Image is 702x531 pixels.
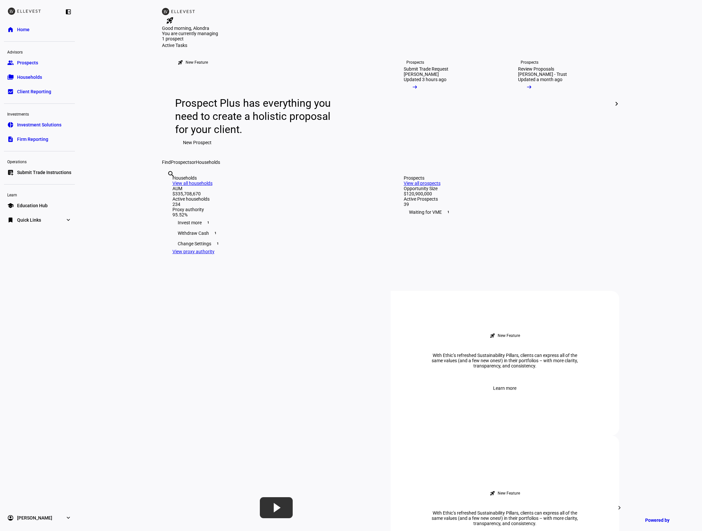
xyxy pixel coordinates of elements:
a: View proxy authority [172,249,215,254]
span: 1 [206,220,211,225]
button: New Prospect [175,136,219,149]
div: Submit Trade Request [404,66,448,72]
div: Updated a month ago [518,77,562,82]
a: ProspectsSubmit Trade Request[PERSON_NAME]Updated 3 hours ago [393,48,502,160]
div: With Ethic’s refreshed Sustainability Pillars, clients can express all of the same values (and a ... [423,353,587,368]
span: Firm Reporting [17,136,48,143]
div: Advisors [4,47,75,56]
div: Opportunity Size [404,186,609,191]
mat-icon: rocket_launch [178,60,183,65]
eth-mat-symbol: list_alt_add [7,169,14,176]
div: AUM [172,186,377,191]
eth-mat-symbol: school [7,202,14,209]
eth-mat-symbol: pie_chart [7,122,14,128]
span: Submit Trade Instructions [17,169,71,176]
a: groupProspects [4,56,75,69]
a: descriptionFirm Reporting [4,133,75,146]
span: You are currently managing [162,31,218,36]
div: Invest more [172,217,377,228]
eth-mat-symbol: expand_more [65,217,72,223]
eth-mat-symbol: bookmark [7,217,14,223]
a: ProspectsReview Proposals[PERSON_NAME] - TrustUpdated a month ago [508,48,617,160]
mat-icon: rocket_launch [490,333,495,338]
a: homeHome [4,23,75,36]
div: Updated 3 hours ago [404,77,446,82]
mat-icon: chevron_right [616,504,623,512]
div: Prospects [521,60,538,65]
div: New Feature [498,333,520,338]
div: $335,708,670 [172,191,377,196]
eth-mat-symbol: description [7,136,14,143]
div: Find or [162,160,619,165]
div: Good morning, Alondra [162,26,619,31]
eth-mat-symbol: left_panel_close [65,9,72,15]
div: Active Prospects [404,196,609,202]
div: Proxy authority [172,207,377,212]
div: Active households [172,196,377,202]
eth-mat-symbol: folder_copy [7,74,14,80]
a: View all households [172,181,213,186]
div: Learn [4,190,75,199]
span: Prospects [17,59,38,66]
a: View all prospects [404,181,441,186]
eth-mat-symbol: group [7,59,14,66]
span: Prospects [171,160,192,165]
span: Quick Links [17,217,41,223]
span: Households [196,160,220,165]
a: pie_chartInvestment Solutions [4,118,75,131]
span: 1 [213,231,218,236]
div: 1 prospect [162,36,228,41]
div: Change Settings [172,238,377,249]
div: [PERSON_NAME] [404,72,439,77]
div: Prospect Plus has everything you need to create a holistic proposal for your client. [175,97,337,136]
span: Learn more [493,382,516,395]
div: Review Proposals [518,66,554,72]
div: $120,900,000 [404,191,609,196]
div: Withdraw Cash [172,228,377,238]
mat-icon: rocket_launch [166,16,174,24]
span: 1 [215,241,220,246]
button: Learn more [485,382,524,395]
div: 39 [404,202,609,207]
span: Home [17,26,30,33]
div: New Feature [186,60,208,65]
div: New Feature [498,491,520,496]
mat-icon: rocket_launch [490,491,495,496]
div: Prospects [404,175,609,181]
span: Investment Solutions [17,122,61,128]
span: [PERSON_NAME] [17,515,52,521]
mat-icon: arrow_right_alt [526,84,532,90]
input: Enter name of prospect or household [167,179,169,187]
span: Households [17,74,42,80]
a: folder_copyHouseholds [4,71,75,84]
mat-icon: search [167,170,175,178]
mat-icon: arrow_right_alt [412,84,418,90]
div: [PERSON_NAME] - Trust [518,72,567,77]
span: Client Reporting [17,88,51,95]
div: Waiting for VME [404,207,609,217]
div: Households [172,175,377,181]
eth-mat-symbol: account_circle [7,515,14,521]
eth-mat-symbol: expand_more [65,515,72,521]
a: Powered by [642,514,692,526]
div: With Ethic’s refreshed Sustainability Pillars, clients can express all of the same values (and a ... [423,510,587,526]
div: Operations [4,157,75,166]
span: 1 [446,210,451,215]
eth-mat-symbol: home [7,26,14,33]
eth-mat-symbol: bid_landscape [7,88,14,95]
a: bid_landscapeClient Reporting [4,85,75,98]
div: Prospects [406,60,424,65]
div: 95.52% [172,212,377,217]
mat-icon: chevron_right [613,100,621,108]
span: Education Hub [17,202,48,209]
div: Active Tasks [162,43,619,48]
span: New Prospect [183,136,212,149]
div: Investments [4,109,75,118]
div: 234 [172,202,377,207]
